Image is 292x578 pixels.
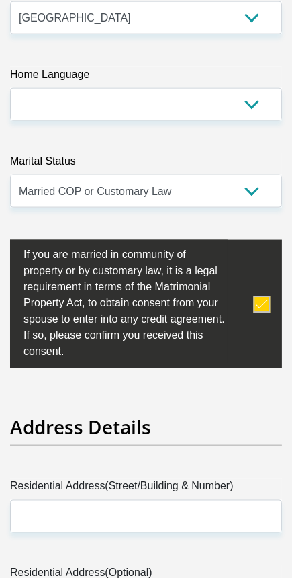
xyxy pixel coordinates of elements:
[10,240,228,363] label: If you are married in community of property or by customary law, it is a legal requirement in ter...
[10,479,282,500] label: Residential Address(Street/Building & Number)
[10,417,282,440] h2: Address Details
[10,67,282,88] label: Home Language
[10,153,282,175] label: Marital Status
[10,500,282,533] input: Valid residential address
